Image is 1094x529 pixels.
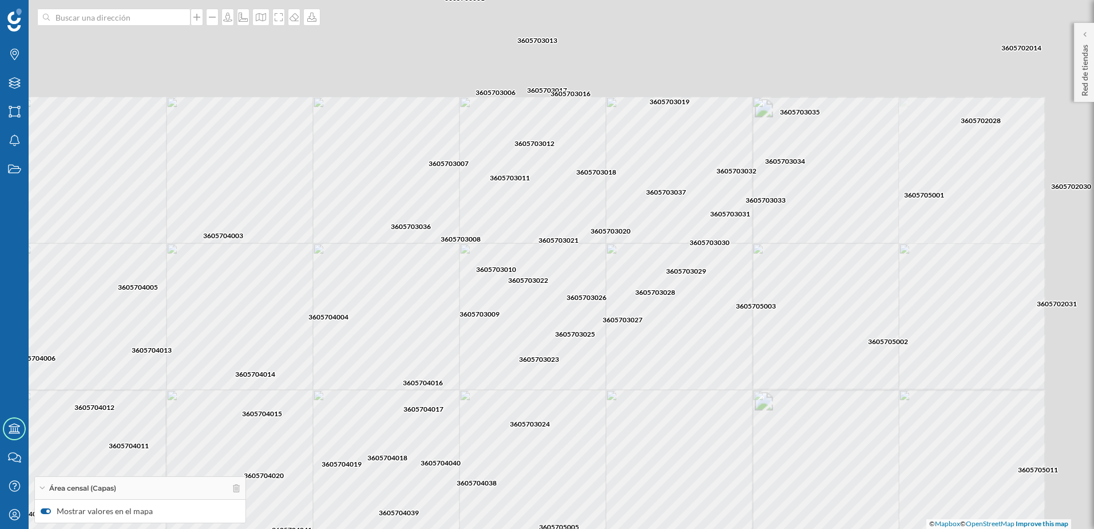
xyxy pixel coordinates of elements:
p: Red de tiendas [1079,40,1091,96]
div: © © [926,519,1071,529]
label: Mostrar valores en el mapa [41,506,240,517]
span: Área censal (Capas) [49,483,116,494]
a: OpenStreetMap [966,519,1014,528]
a: Improve this map [1016,519,1068,528]
img: Geoblink Logo [7,9,22,31]
span: Soporte [23,8,64,18]
a: Mapbox [935,519,960,528]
